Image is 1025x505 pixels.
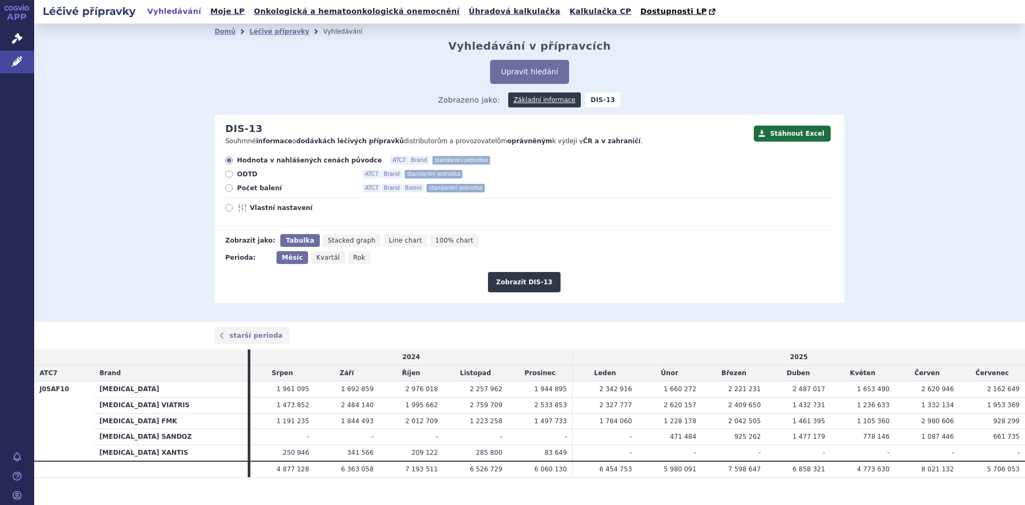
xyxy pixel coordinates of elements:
[987,401,1020,409] span: 1 953 369
[766,366,831,382] td: Duben
[545,449,567,456] span: 83 649
[637,4,721,19] a: Dostupnosti LP
[470,417,502,425] span: 1 223 258
[959,366,1025,382] td: Červenec
[448,40,611,52] h2: Vyhledávání v přípravcích
[99,369,121,377] span: Brand
[307,433,309,440] span: -
[857,401,889,409] span: 1 236 633
[436,433,438,440] span: -
[225,251,271,264] div: Perioda:
[405,385,438,393] span: 2 976 018
[237,170,354,178] span: ODTD
[572,366,637,382] td: Leden
[508,366,572,382] td: Prosinec
[237,184,354,192] span: Počet balení
[412,449,438,456] span: 209 122
[40,369,58,377] span: ATC7
[1018,449,1020,456] span: -
[664,465,696,473] span: 5 980 091
[664,385,696,393] span: 1 660 272
[94,413,247,429] th: [MEDICAL_DATA] FMK
[895,366,959,382] td: Červen
[341,465,374,473] span: 6 363 058
[283,449,310,456] span: 250 946
[405,465,438,473] span: 7 193 511
[508,92,581,107] a: Základní informace
[921,465,954,473] span: 8 021 132
[405,170,462,178] span: standardní jednotka
[438,92,500,107] span: Zobrazeno jako:
[382,170,402,178] span: Brand
[728,465,761,473] span: 7 598 647
[600,385,632,393] span: 2 342 916
[277,417,309,425] span: 1 191 235
[94,397,247,413] th: [MEDICAL_DATA] VIATRIS
[629,449,632,456] span: -
[857,385,889,393] span: 1 653 490
[637,366,702,382] td: Únor
[144,4,204,19] a: Vyhledávání
[728,401,761,409] span: 2 409 650
[728,385,761,393] span: 2 221 231
[225,123,263,135] h2: DIS-13
[314,366,379,382] td: Září
[600,401,632,409] span: 2 327 777
[534,417,567,425] span: 1 497 733
[341,385,374,393] span: 1 692 859
[207,4,248,19] a: Moje LP
[921,385,954,393] span: 2 620 946
[694,449,696,456] span: -
[728,417,761,425] span: 2 042 505
[600,465,632,473] span: 6 454 753
[34,4,144,19] h2: Léčivé přípravky
[353,254,366,261] span: Rok
[701,366,766,382] td: Březen
[286,237,314,244] span: Tabulka
[250,4,463,19] a: Onkologická a hematoonkologická onemocnění
[640,7,707,15] span: Dostupnosti LP
[952,449,954,456] span: -
[249,28,309,35] a: Léčivé přípravky
[921,401,954,409] span: 1 332 134
[323,24,376,40] li: Vyhledávání
[277,465,309,473] span: 4 877 128
[490,60,569,84] button: Upravit hledání
[500,433,502,440] span: -
[993,417,1020,425] span: 928 299
[823,449,825,456] span: -
[987,465,1020,473] span: 5 706 053
[476,449,502,456] span: 285 800
[793,401,825,409] span: 1 432 731
[863,433,890,440] span: 778 146
[921,417,954,425] span: 2 980 606
[225,234,275,247] div: Zobrazit jako:
[534,465,567,473] span: 6 060 130
[94,381,247,397] th: [MEDICAL_DATA]
[250,366,315,382] td: Srpen
[363,170,381,178] span: ATC7
[341,417,374,425] span: 1 844 493
[215,327,289,344] a: starší perioda
[754,126,831,142] button: Stáhnout Excel
[34,381,94,461] th: J05AF10
[793,465,825,473] span: 6 858 321
[363,184,381,192] span: ATC7
[993,433,1020,440] span: 661 735
[488,272,560,292] button: Zobrazit DIS-13
[277,401,309,409] span: 1 473 852
[566,4,635,19] a: Kalkulačka CP
[857,417,889,425] span: 1 105 360
[403,184,424,192] span: Balení
[831,366,895,382] td: Květen
[94,445,247,461] th: [MEDICAL_DATA] XANTIS
[435,237,473,244] span: 100% chart
[296,137,404,145] strong: dodávkách léčivých přípravků
[759,449,761,456] span: -
[664,401,696,409] span: 2 620 157
[215,28,235,35] a: Domů
[887,449,889,456] span: -
[316,254,340,261] span: Kvartál
[793,385,825,393] span: 2 487 017
[507,137,552,145] strong: oprávněným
